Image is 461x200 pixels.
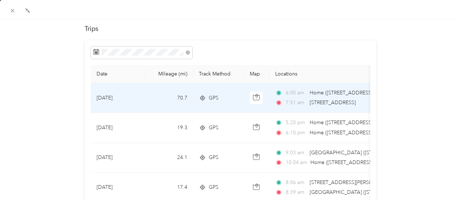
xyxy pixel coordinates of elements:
span: Home ([STREET_ADDRESS]) [310,159,375,166]
span: [STREET_ADDRESS] [310,99,356,106]
th: Track Method [193,65,244,83]
span: 8:39 am [286,188,306,196]
th: Map [244,65,269,83]
span: 6:00 am [286,89,306,97]
span: GPS [209,154,219,162]
iframe: Everlance-gr Chat Button Frame [420,159,461,200]
th: Mileage (mi) [145,65,193,83]
span: Home ([STREET_ADDRESS]) [310,90,374,96]
td: 19.3 [145,113,193,143]
span: 9:03 am [286,149,306,157]
span: 5:20 pm [286,119,306,127]
td: [DATE] [91,113,145,143]
td: [DATE] [91,83,145,113]
span: GPS [209,94,219,102]
span: GPS [209,124,219,132]
span: [STREET_ADDRESS][PERSON_NAME] [310,179,396,185]
span: [GEOGRAPHIC_DATA] ([STREET_ADDRESS]) [310,150,412,156]
span: Home ([STREET_ADDRESS]) [310,130,374,136]
th: Date [91,65,145,83]
span: 7:51 am [286,99,306,107]
span: 8:06 am [286,179,306,187]
span: 10:04 am [286,159,307,167]
span: [GEOGRAPHIC_DATA] ([STREET_ADDRESS]) [310,189,412,195]
td: 24.1 [145,143,193,173]
span: GPS [209,183,219,191]
span: 6:10 pm [286,129,306,137]
td: 70.7 [145,83,193,113]
td: [DATE] [91,143,145,173]
h2: Trips [85,24,377,34]
span: Home ([STREET_ADDRESS]) [310,119,374,126]
th: Locations [269,65,436,83]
